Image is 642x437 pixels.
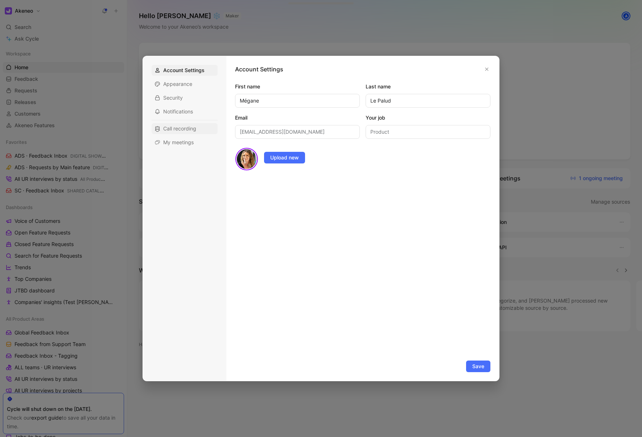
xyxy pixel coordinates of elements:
div: Account Settings [152,65,218,76]
span: Upload new [270,153,299,162]
label: Last name [366,82,490,91]
label: First name [235,82,360,91]
div: Security [152,92,218,103]
img: avatar [236,149,257,170]
div: Call recording [152,123,218,134]
span: Save [472,362,484,371]
div: My meetings [152,137,218,148]
button: Save [466,361,490,372]
h1: Account Settings [235,65,283,74]
span: Call recording [163,125,196,132]
span: Security [163,94,183,101]
div: Notifications [152,106,218,117]
label: Email [235,113,360,122]
span: Notifications [163,108,193,115]
span: Appearance [163,80,192,88]
span: Account Settings [163,67,205,74]
button: Upload new [264,152,305,163]
label: Your job [366,113,490,122]
span: My meetings [163,139,194,146]
div: Appearance [152,79,218,90]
